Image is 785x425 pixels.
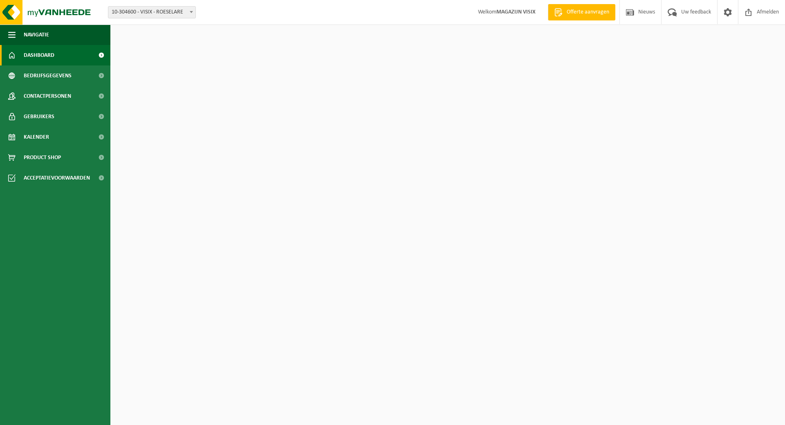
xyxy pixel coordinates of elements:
span: Dashboard [24,45,54,65]
span: Navigatie [24,25,49,45]
span: 10-304600 - VISIX - ROESELARE [108,7,195,18]
strong: MAGAZIJN VISIX [496,9,536,15]
span: Bedrijfsgegevens [24,65,72,86]
span: Offerte aanvragen [565,8,611,16]
span: Gebruikers [24,106,54,127]
span: Kalender [24,127,49,147]
a: Offerte aanvragen [548,4,615,20]
span: Contactpersonen [24,86,71,106]
span: Product Shop [24,147,61,168]
span: 10-304600 - VISIX - ROESELARE [108,6,196,18]
span: Acceptatievoorwaarden [24,168,90,188]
